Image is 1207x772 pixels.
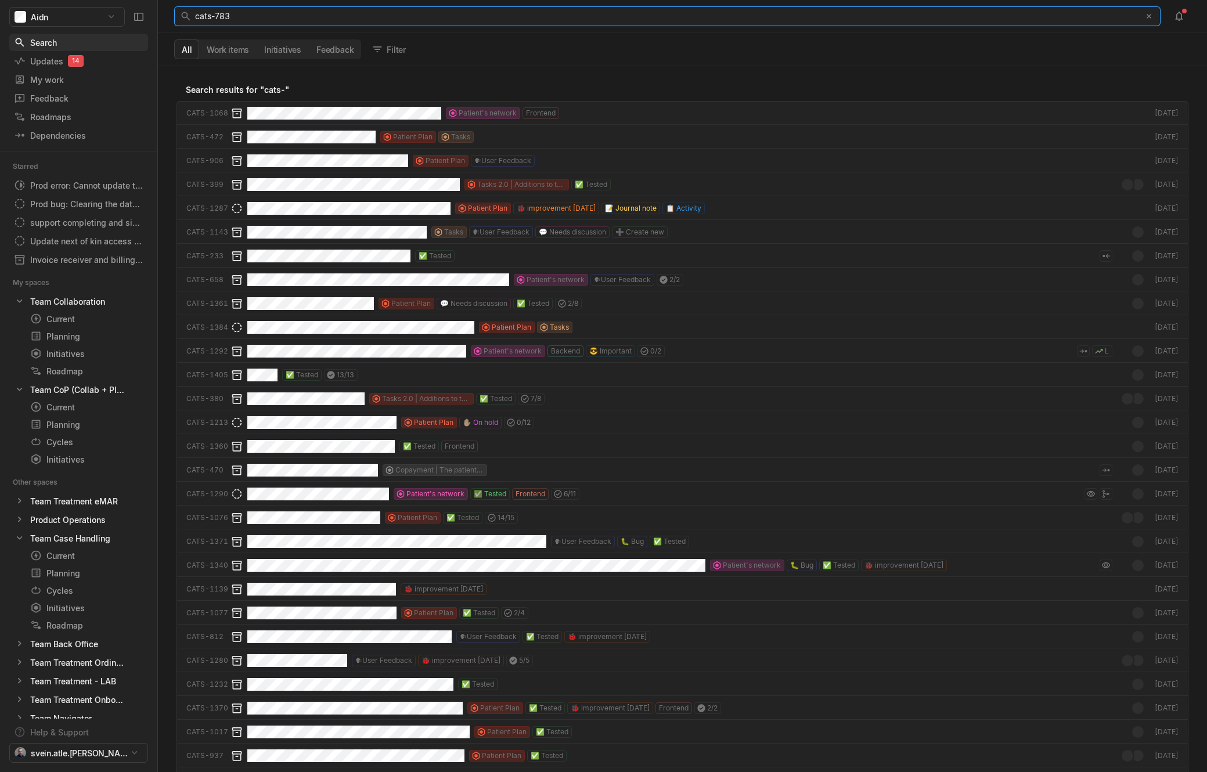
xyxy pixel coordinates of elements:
div: [DATE] [1153,632,1179,642]
a: CATS-399Tasks 2.0 | Additions to tasks✅ Tested[DATE] [176,172,1188,196]
span: ✅ Tested [474,489,506,499]
a: Cycles [26,582,148,598]
div: CATS-1292 [186,346,226,356]
a: CATS-1384Patient PlanTasks[DATE] [176,315,1188,339]
div: [DATE] [1153,394,1179,404]
a: CATS-470Copayment | The patient gets billed correctly[DATE] [176,458,1188,482]
div: [DATE] [1153,703,1179,713]
div: Team Back Office [30,638,98,650]
div: CATS-1213 [186,417,226,428]
button: svein.atle.[PERSON_NAME] [9,743,148,763]
span: ✅ Tested [653,536,686,547]
div: [DATE] [1153,298,1179,309]
div: [DATE] [1153,679,1179,690]
a: Current [26,547,148,564]
div: CATS-472 [186,132,226,142]
div: [DATE] [1153,608,1179,618]
div: [DATE] [1153,465,1179,475]
a: My work [9,71,148,88]
div: [DATE] [1153,441,1179,452]
div: [DATE] [1153,584,1179,594]
div: [DATE] [1153,346,1179,356]
a: CATS-380Tasks 2.0 | Additions to tasks✅ Tested7/8[DATE] [176,387,1188,410]
span: ✅ Tested [480,394,512,404]
a: CATS-1143Tasks🗣User Feedback💬 Needs discussion➕ Create new[DATE] [176,220,1188,244]
div: Product Operations [30,514,106,526]
span: svein.atle.[PERSON_NAME] [31,747,129,759]
a: CATS-937Patient Plan✅ Tested[DATE] [176,744,1188,767]
a: CATS-1077Patient Plan✅ Tested2/4[DATE] [176,601,1188,625]
a: CATS-1139🐞 improvement [DATE][DATE] [176,577,1188,601]
span: Patient Plan [393,132,433,142]
a: Roadmap [26,363,148,379]
span: Patient's network [459,108,517,118]
button: Initiatives [257,40,309,59]
span: Frontend [659,703,689,713]
span: ➕ Create new [615,227,664,237]
span: 🐞 improvement [DATE] [421,655,500,666]
span: 2 / 2 [669,275,680,285]
a: CATS-1361Patient Plan💬 Needs discussion✅ Tested2/8[DATE] [176,291,1188,315]
div: Initiatives [30,453,143,466]
span: Patient Plan [482,751,521,761]
div: Team Back Office [9,636,148,652]
span: 🗣User Feedback [460,632,517,642]
a: Prod error: Cannot update the definition of a completed or canceled one time chore [9,177,148,193]
span: ✅ Tested [446,513,479,523]
a: CATS-1370Patient Plan✅ Tested🐞 improvement [DATE]Frontend2/2[DATE] [176,696,1188,720]
a: Dependencies [9,127,148,144]
a: Roadmaps [9,108,148,125]
span: cats-783 [195,11,230,21]
div: [DATE] [1153,322,1179,333]
span: 💬 Needs discussion [440,298,507,309]
div: [DATE] [1153,179,1179,190]
span: Aidn [31,11,48,23]
span: Patient Plan [414,417,453,428]
div: CATS-1290 [186,489,226,499]
button: Filter [367,40,413,59]
div: support completing and signing in one operation [9,214,148,230]
span: Patient Plan [391,298,431,309]
div: support completing and signing in one operation [30,217,143,229]
div: Update next of kin access level form [30,235,143,247]
a: Team Treatment Ordinering [9,654,148,670]
span: 😎 Important [589,346,632,356]
div: CATS-233 [186,251,226,261]
div: Planning [30,330,143,342]
span: Patient's network [484,346,542,356]
a: CATS-472Patient PlanTasks[DATE] [176,125,1188,149]
div: Updates [14,55,143,67]
span: Frontend [526,108,556,118]
span: Patient Plan [398,513,437,523]
div: Planning [30,419,143,431]
span: 🐛 Bug [621,536,644,547]
div: CATS-1370 [186,703,226,713]
span: ✅ Tested [575,179,607,190]
span: ✅ Tested [462,679,494,690]
span: 2 / 2 [707,703,718,713]
span: 🗣User Feedback [474,156,531,166]
div: My work [14,74,143,86]
div: CATS-1371 [186,536,226,547]
a: Initiatives [26,345,148,362]
div: Update next of kin access level form [9,233,148,249]
a: Invoice receiver and billing address for Team Back Office. [9,251,148,268]
a: Search [9,34,148,51]
span: Tasks 2.0 | Additions to tasks [382,394,470,404]
div: Initiatives [30,602,143,614]
span: Tasks 2.0 | Additions to tasks [477,179,565,190]
a: Current [26,311,148,327]
a: Team Collaboration [9,293,148,309]
span: 🐞 improvement [DATE] [864,560,943,571]
span: Patient Plan [426,156,465,166]
span: 📋 Activity [666,203,701,214]
span: ✅ Tested [286,370,318,380]
span: Patient Plan [468,203,507,214]
div: Team Treatment Ordinering [30,656,125,669]
span: 14 / 15 [498,513,514,523]
div: [DATE] [1153,370,1179,380]
div: Prod error: Cannot update the definition of a completed or canceled one time chore [30,179,143,192]
div: Roadmap [30,365,143,377]
div: Team Collaboration [30,295,105,308]
span: 💬 Needs discussion [539,227,606,237]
